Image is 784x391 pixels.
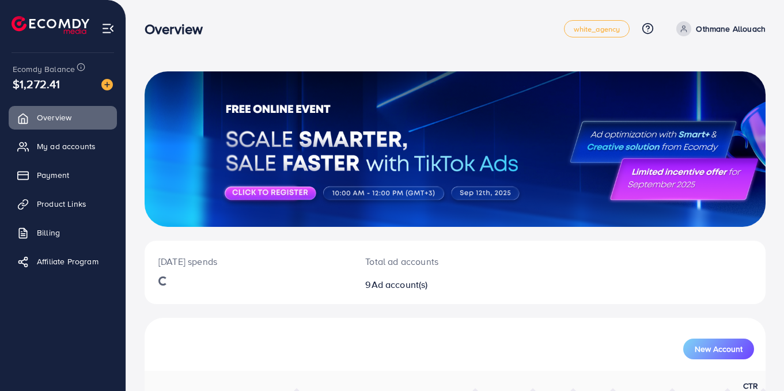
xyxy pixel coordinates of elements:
[365,255,493,268] p: Total ad accounts
[101,22,115,35] img: menu
[372,278,428,291] span: Ad account(s)
[37,141,96,152] span: My ad accounts
[574,25,620,33] span: white_agency
[9,135,117,158] a: My ad accounts
[101,79,113,90] img: image
[9,192,117,215] a: Product Links
[37,112,71,123] span: Overview
[9,221,117,244] a: Billing
[564,20,630,37] a: white_agency
[9,164,117,187] a: Payment
[37,256,99,267] span: Affiliate Program
[9,106,117,129] a: Overview
[37,227,60,238] span: Billing
[12,16,89,34] img: logo
[672,21,766,36] a: Othmane Allouach
[37,198,86,210] span: Product Links
[158,255,338,268] p: [DATE] spends
[13,75,60,92] span: $1,272.41
[9,250,117,273] a: Affiliate Program
[683,339,754,359] button: New Account
[695,345,743,353] span: New Account
[37,169,69,181] span: Payment
[145,21,212,37] h3: Overview
[696,22,766,36] p: Othmane Allouach
[365,279,493,290] h2: 9
[13,63,75,75] span: Ecomdy Balance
